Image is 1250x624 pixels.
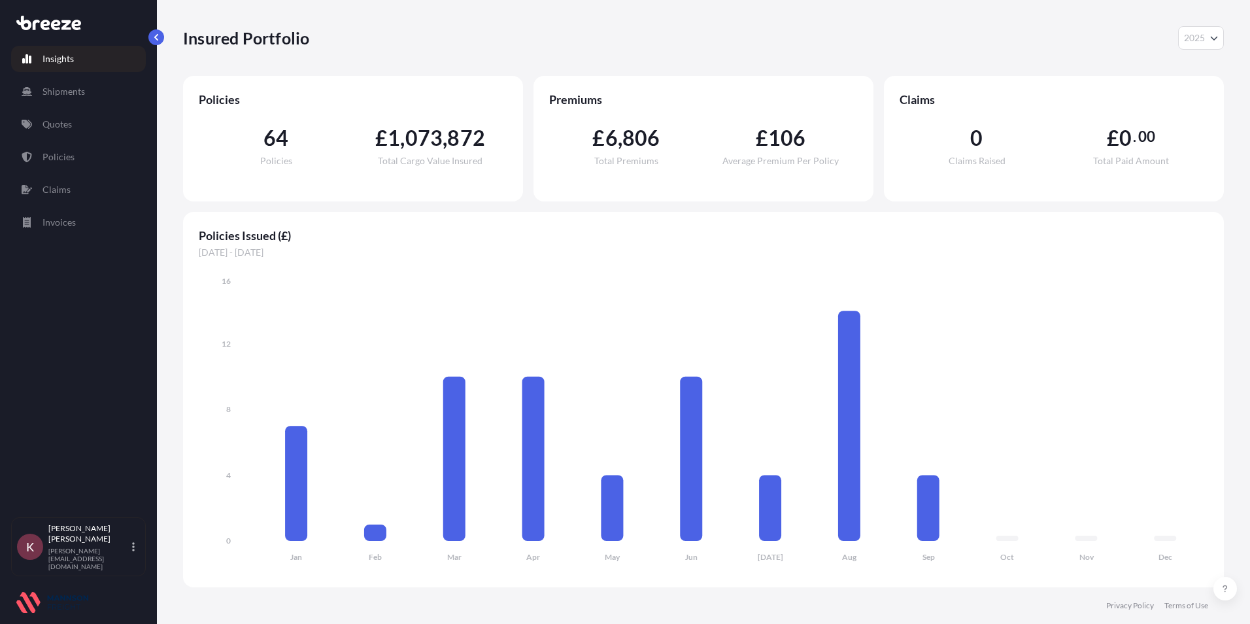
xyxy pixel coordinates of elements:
[42,183,71,196] p: Claims
[400,128,405,148] span: ,
[42,85,85,98] p: Shipments
[260,156,292,165] span: Policies
[447,128,485,148] span: 872
[263,128,288,148] span: 64
[1178,26,1224,50] button: Year Selector
[1093,156,1169,165] span: Total Paid Amount
[443,128,447,148] span: ,
[1107,128,1119,148] span: £
[11,177,146,203] a: Claims
[758,552,783,562] tspan: [DATE]
[48,547,129,570] p: [PERSON_NAME][EMAIL_ADDRESS][DOMAIN_NAME]
[199,246,1208,259] span: [DATE] - [DATE]
[375,128,388,148] span: £
[11,144,146,170] a: Policies
[1138,131,1155,142] span: 00
[183,27,309,48] p: Insured Portfolio
[622,128,660,148] span: 806
[1119,128,1132,148] span: 0
[42,118,72,131] p: Quotes
[378,156,482,165] span: Total Cargo Value Insured
[756,128,768,148] span: £
[42,216,76,229] p: Invoices
[970,128,983,148] span: 0
[226,470,231,480] tspan: 4
[842,552,857,562] tspan: Aug
[949,156,1005,165] span: Claims Raised
[42,150,75,164] p: Policies
[1133,131,1136,142] span: .
[388,128,400,148] span: 1
[526,552,540,562] tspan: Apr
[605,128,618,148] span: 6
[405,128,443,148] span: 073
[11,78,146,105] a: Shipments
[1106,600,1154,611] a: Privacy Policy
[592,128,605,148] span: £
[222,276,231,286] tspan: 16
[26,540,34,553] span: K
[922,552,935,562] tspan: Sep
[369,552,382,562] tspan: Feb
[11,46,146,72] a: Insights
[226,404,231,414] tspan: 8
[11,209,146,235] a: Invoices
[685,552,698,562] tspan: Jun
[900,92,1208,107] span: Claims
[618,128,622,148] span: ,
[549,92,858,107] span: Premiums
[1158,552,1172,562] tspan: Dec
[290,552,302,562] tspan: Jan
[11,111,146,137] a: Quotes
[1079,552,1094,562] tspan: Nov
[48,523,129,544] p: [PERSON_NAME] [PERSON_NAME]
[1184,31,1205,44] span: 2025
[1000,552,1014,562] tspan: Oct
[605,552,620,562] tspan: May
[447,552,462,562] tspan: Mar
[226,536,231,546] tspan: 0
[199,92,507,107] span: Policies
[1164,600,1208,611] a: Terms of Use
[199,228,1208,243] span: Policies Issued (£)
[722,156,839,165] span: Average Premium Per Policy
[768,128,806,148] span: 106
[16,592,88,613] img: organization-logo
[594,156,658,165] span: Total Premiums
[222,339,231,349] tspan: 12
[42,52,74,65] p: Insights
